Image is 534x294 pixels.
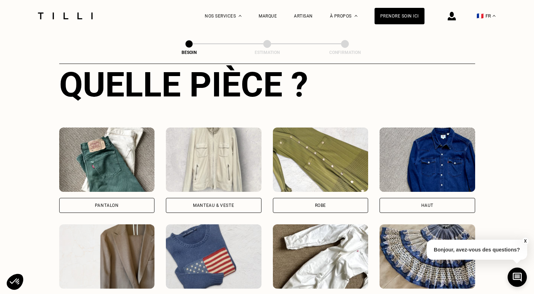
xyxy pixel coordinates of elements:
img: Tilli retouche votre Robe [273,128,368,192]
a: Artisan [294,14,313,19]
div: Pantalon [95,203,119,208]
a: Marque [259,14,277,19]
img: icône connexion [448,12,456,20]
img: Logo du service de couturière Tilli [35,13,95,19]
img: Tilli retouche votre Pantalon [59,128,155,192]
img: Tilli retouche votre Manteau & Veste [166,128,261,192]
button: X [522,237,529,245]
img: menu déroulant [493,15,495,17]
span: 🇫🇷 [477,13,484,19]
img: Menu déroulant à propos [355,15,357,17]
p: Bonjour, avez-vous des questions? [427,240,527,260]
a: Prendre soin ici [375,8,424,24]
div: Estimation [232,50,303,55]
img: Tilli retouche votre Combinaison [273,224,368,289]
div: Confirmation [309,50,381,55]
img: Tilli retouche votre Tailleur [59,224,155,289]
img: Menu déroulant [239,15,241,17]
img: Tilli retouche votre Pull & gilet [166,224,261,289]
div: Quelle pièce ? [59,65,475,105]
img: Tilli retouche votre Haut [380,128,475,192]
div: Manteau & Veste [193,203,234,208]
img: Tilli retouche votre Jupe [380,224,475,289]
div: Besoin [153,50,225,55]
div: Haut [421,203,433,208]
div: Robe [315,203,326,208]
